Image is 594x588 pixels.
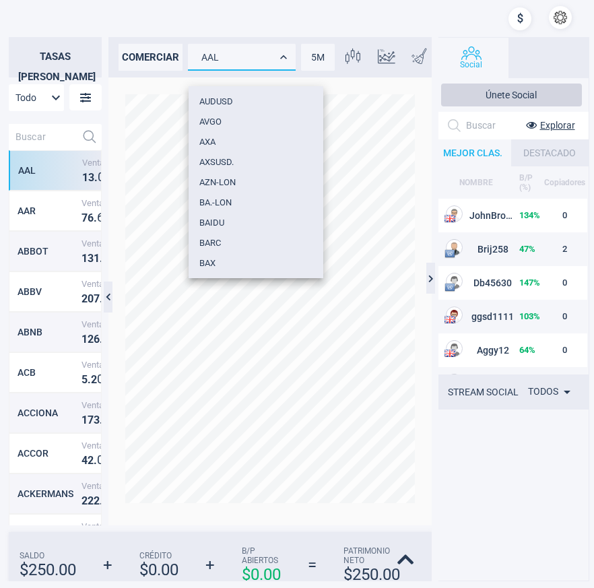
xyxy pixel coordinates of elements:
[189,213,323,233] li: BAIDU
[189,273,323,294] li: BAYER
[189,112,323,132] li: AVGO
[189,132,323,152] li: AXA
[189,92,323,112] li: AUDUSD
[189,193,323,213] li: BA.-LON
[189,152,323,172] li: AXSUSD.
[189,233,323,253] li: BARC
[189,172,323,193] li: AZN-LON
[189,253,323,273] li: BAX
